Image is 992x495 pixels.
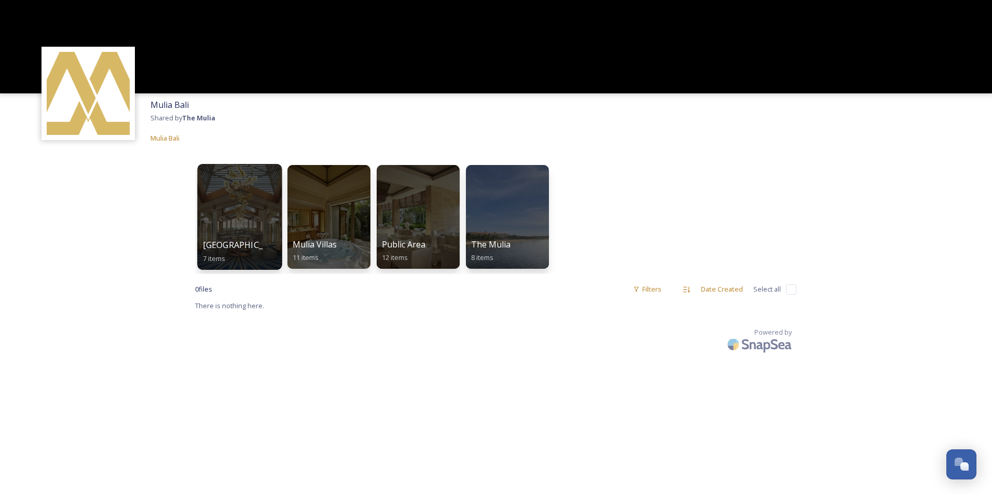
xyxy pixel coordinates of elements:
[150,99,189,111] span: Mulia Bali
[696,279,748,299] div: Date Created
[628,279,667,299] div: Filters
[182,113,215,122] strong: The Mulia
[471,253,493,262] span: 8 items
[754,327,792,337] span: Powered by
[203,239,288,251] span: [GEOGRAPHIC_DATA]
[195,160,284,269] a: [GEOGRAPHIC_DATA]7 items
[195,284,212,294] span: 0 file s
[150,133,180,143] span: Mulia Bali
[753,284,781,294] span: Select all
[150,132,180,144] a: Mulia Bali
[463,160,552,269] a: The Mulia8 items
[471,239,511,250] span: The Mulia
[293,239,337,250] span: Mulia Villas
[47,52,130,135] img: mulia_logo.png
[293,253,319,262] span: 11 items
[382,253,408,262] span: 12 items
[724,332,797,356] img: SnapSea Logo
[150,113,215,122] span: Shared by
[946,449,976,479] button: Open Chat
[203,253,226,263] span: 7 items
[374,160,463,269] a: Public Area12 items
[382,239,425,250] span: Public Area
[284,160,374,269] a: Mulia Villas11 items
[195,301,264,310] span: There is nothing here.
